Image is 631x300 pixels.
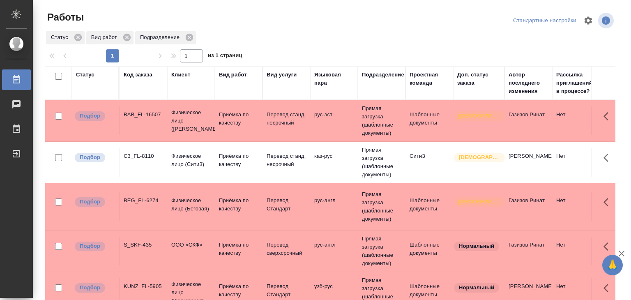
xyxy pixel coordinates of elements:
[358,231,405,272] td: Прямая загрузка (шаблонные документы)
[552,192,600,221] td: Нет
[362,71,404,79] div: Подразделение
[74,241,115,252] div: Можно подбирать исполнителей
[80,284,100,292] p: Подбор
[410,71,449,87] div: Проектная команда
[556,71,596,95] div: Рассылка приглашений в процессе?
[267,241,306,257] p: Перевод сверхсрочный
[74,111,115,122] div: Можно подбирать исполнителей
[459,242,494,250] p: Нормальный
[171,71,190,79] div: Клиент
[80,112,100,120] p: Подбор
[74,152,115,163] div: Можно подбирать исполнителей
[124,152,163,160] div: C3_FL-8110
[459,153,500,162] p: [DEMOGRAPHIC_DATA]
[599,106,618,126] button: Здесь прячутся важные кнопки
[552,237,600,265] td: Нет
[124,111,163,119] div: BAB_FL-16507
[459,112,500,120] p: [DEMOGRAPHIC_DATA]
[457,71,500,87] div: Доп. статус заказа
[51,33,71,42] p: Статус
[124,241,163,249] div: S_SKF-435
[171,241,211,249] p: ООО «СКФ»
[219,196,258,213] p: Приёмка по качеству
[310,192,358,221] td: рус-англ
[80,198,100,206] p: Подбор
[80,153,100,162] p: Подбор
[267,152,306,168] p: Перевод станд. несрочный
[124,71,152,79] div: Код заказа
[267,71,297,79] div: Вид услуги
[606,256,619,274] span: 🙏
[74,282,115,293] div: Можно подбирать исполнителей
[405,148,453,177] td: Сити3
[124,196,163,205] div: BEG_FL-6274
[504,192,552,221] td: Газизов Ринат
[219,152,258,168] p: Приёмка по качеству
[76,71,94,79] div: Статус
[219,111,258,127] p: Приёмка по качеству
[267,282,306,299] p: Перевод Стандарт
[267,111,306,127] p: Перевод станд. несрочный
[171,108,211,133] p: Физическое лицо ([PERSON_NAME])
[45,11,84,24] span: Работы
[599,148,618,168] button: Здесь прячутся важные кнопки
[124,282,163,291] div: KUNZ_FL-5905
[219,282,258,299] p: Приёмка по качеству
[504,106,552,135] td: Газизов Ринат
[80,242,100,250] p: Подбор
[358,100,405,141] td: Прямая загрузка (шаблонные документы)
[314,71,354,87] div: Языковая пара
[578,11,598,30] span: Настроить таблицу
[599,192,618,212] button: Здесь прячутся важные кнопки
[171,152,211,168] p: Физическое лицо (Сити3)
[310,106,358,135] td: рус-эст
[504,237,552,265] td: Газизов Ринат
[459,284,494,292] p: Нормальный
[171,196,211,213] p: Физическое лицо (Беговая)
[599,278,618,298] button: Здесь прячутся важные кнопки
[358,186,405,227] td: Прямая загрузка (шаблонные документы)
[74,196,115,208] div: Можно подбирать исполнителей
[504,148,552,177] td: [PERSON_NAME]
[267,196,306,213] p: Перевод Стандарт
[219,241,258,257] p: Приёмка по качеству
[598,13,615,28] span: Посмотреть информацию
[86,31,134,44] div: Вид работ
[46,31,85,44] div: Статус
[459,198,500,206] p: [DEMOGRAPHIC_DATA]
[310,237,358,265] td: рус-англ
[310,148,358,177] td: каз-рус
[140,33,182,42] p: Подразделение
[135,31,196,44] div: Подразделение
[599,237,618,256] button: Здесь прячутся важные кнопки
[602,255,623,275] button: 🙏
[509,71,548,95] div: Автор последнего изменения
[552,148,600,177] td: Нет
[219,71,247,79] div: Вид работ
[405,237,453,265] td: Шаблонные документы
[552,106,600,135] td: Нет
[91,33,120,42] p: Вид работ
[405,106,453,135] td: Шаблонные документы
[358,142,405,183] td: Прямая загрузка (шаблонные документы)
[511,14,578,27] div: split button
[405,192,453,221] td: Шаблонные документы
[208,51,242,62] span: из 1 страниц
